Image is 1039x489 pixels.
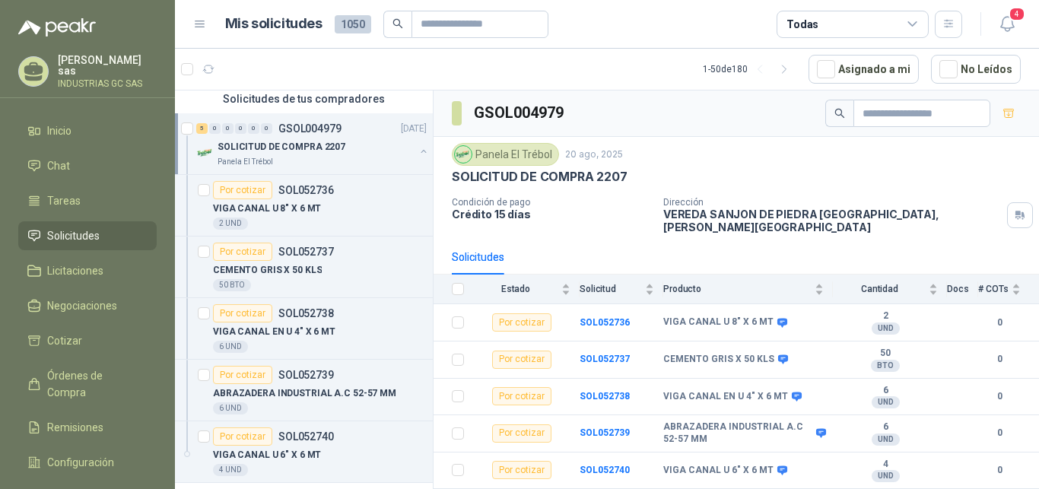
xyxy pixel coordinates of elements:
[18,221,157,250] a: Solicitudes
[18,291,157,320] a: Negociaciones
[213,263,322,278] p: CEMENTO GRIS X 50 KLS
[492,461,551,479] div: Por cotizar
[663,421,812,445] b: ABRAZADERA INDUSTRIAL A.C 52-57 MM
[392,18,403,29] span: search
[47,262,103,279] span: Licitaciones
[580,465,630,475] a: SOL052740
[335,15,371,33] span: 1050
[47,157,70,174] span: Chat
[872,433,900,446] div: UND
[175,360,433,421] a: Por cotizarSOL052739ABRAZADERA INDUSTRIAL A.C 52-57 MM6 UND
[978,389,1021,404] b: 0
[833,459,938,471] b: 4
[978,463,1021,478] b: 0
[213,181,272,199] div: Por cotizar
[213,448,321,462] p: VIGA CANAL U 6" X 6 MT
[663,391,788,403] b: VIGA CANAL EN U 4" X 6 MT
[580,354,630,364] b: SOL052737
[58,79,157,88] p: INDUSTRIAS GC SAS
[993,11,1021,38] button: 4
[213,218,248,230] div: 2 UND
[47,297,117,314] span: Negociaciones
[47,122,71,139] span: Inicio
[663,284,812,294] span: Producto
[175,421,433,483] a: Por cotizarSOL052740VIGA CANAL U 6" X 6 MT4 UND
[175,298,433,360] a: Por cotizarSOL052738VIGA CANAL EN U 4" X 6 MT6 UND
[834,108,845,119] span: search
[47,332,82,349] span: Cotizar
[833,348,938,360] b: 50
[452,208,651,221] p: Crédito 15 días
[209,123,221,134] div: 0
[278,370,334,380] p: SOL052739
[175,84,433,113] div: Solicitudes de tus compradores
[663,354,774,366] b: CEMENTO GRIS X 50 KLS
[786,16,818,33] div: Todas
[18,116,157,145] a: Inicio
[663,275,833,304] th: Producto
[47,454,114,471] span: Configuración
[872,396,900,408] div: UND
[213,402,248,414] div: 6 UND
[213,202,321,216] p: VIGA CANAL U 8" X 6 MT
[18,448,157,477] a: Configuración
[452,143,559,166] div: Panela El Trébol
[580,317,630,328] a: SOL052736
[580,391,630,402] a: SOL052738
[213,386,396,401] p: ABRAZADERA INDUSTRIAL A.C 52-57 MM
[833,284,926,294] span: Cantidad
[473,275,580,304] th: Estado
[196,144,214,162] img: Company Logo
[663,316,774,329] b: VIGA CANAL U 8" X 6 MT
[213,304,272,322] div: Por cotizar
[175,237,433,298] a: Por cotizarSOL052737CEMENTO GRIS X 50 KLS50 BTO
[931,55,1021,84] button: No Leídos
[218,156,273,168] p: Panela El Trébol
[222,123,234,134] div: 0
[18,361,157,407] a: Órdenes de Compra
[978,275,1039,304] th: # COTs
[871,360,900,372] div: BTO
[18,326,157,355] a: Cotizar
[213,279,251,291] div: 50 BTO
[978,352,1021,367] b: 0
[213,464,248,476] div: 4 UND
[278,246,334,257] p: SOL052737
[213,366,272,384] div: Por cotizar
[947,275,978,304] th: Docs
[580,284,642,294] span: Solicitud
[401,122,427,136] p: [DATE]
[492,313,551,332] div: Por cotizar
[225,13,323,35] h1: Mis solicitudes
[278,308,334,319] p: SOL052738
[235,123,246,134] div: 0
[18,151,157,180] a: Chat
[248,123,259,134] div: 0
[833,310,938,322] b: 2
[213,427,272,446] div: Por cotizar
[473,284,558,294] span: Estado
[196,119,430,168] a: 5 0 0 0 0 0 GSOL004979[DATE] Company LogoSOLICITUD DE COMPRA 2207Panela El Trébol
[261,123,272,134] div: 0
[47,367,142,401] span: Órdenes de Compra
[580,427,630,438] a: SOL052739
[452,197,651,208] p: Condición de pago
[18,256,157,285] a: Licitaciones
[213,243,272,261] div: Por cotizar
[580,275,663,304] th: Solicitud
[218,140,345,154] p: SOLICITUD DE COMPRA 2207
[663,197,1001,208] p: Dirección
[452,169,628,185] p: SOLICITUD DE COMPRA 2207
[565,148,623,162] p: 20 ago, 2025
[663,208,1001,233] p: VEREDA SANJON DE PIEDRA [GEOGRAPHIC_DATA] , [PERSON_NAME][GEOGRAPHIC_DATA]
[278,123,342,134] p: GSOL004979
[872,322,900,335] div: UND
[452,249,504,265] div: Solicitudes
[703,57,796,81] div: 1 - 50 de 180
[213,325,335,339] p: VIGA CANAL EN U 4" X 6 MT
[474,101,566,125] h3: GSOL004979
